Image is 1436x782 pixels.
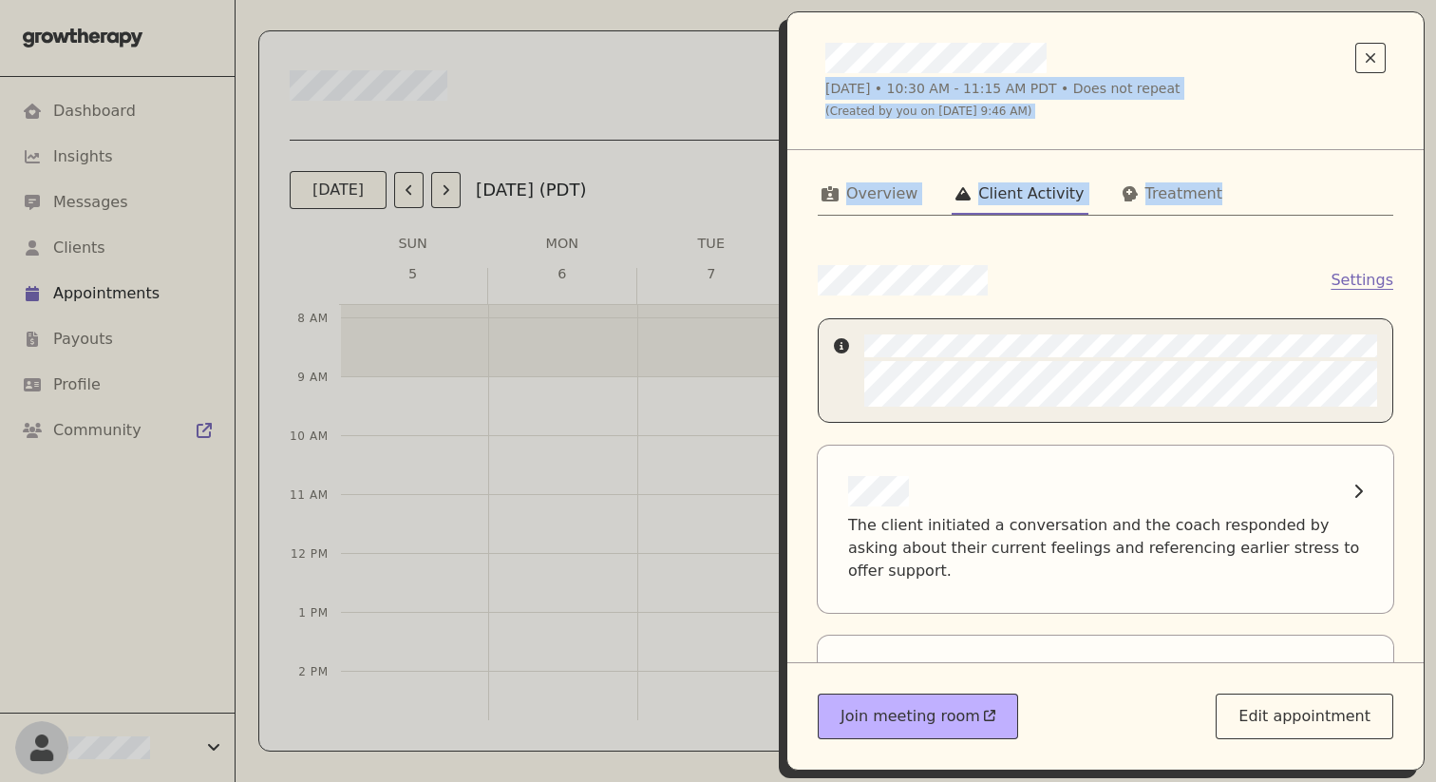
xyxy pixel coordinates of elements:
[1145,182,1222,205] div: Treatment
[818,446,1393,613] button: The client initiated a conversation and the coach responded by asking about their current feeling...
[818,694,1018,739] div: Join meeting room
[818,707,1022,725] a: Join meeting roomOpens in new window
[1331,265,1393,296] button: Settings
[825,77,1180,100] p: [DATE] • 10:30 AM - 11:15 AM PDT • Does not repeat
[1216,694,1393,739] button: Edit appointment
[848,514,1363,582] div: The client initiated a conversation and the coach responded by asking about their current feeling...
[984,710,995,721] svg: Opens in new window
[1119,181,1226,215] button: Treatment
[1355,43,1386,73] button: Close drawer
[846,182,917,205] div: Overview
[818,181,921,215] button: Overview
[825,104,1180,119] p: (Created by you on [DATE] 9:46 AM)
[952,181,1087,215] button: Client Activity
[978,182,1084,205] div: Client Activity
